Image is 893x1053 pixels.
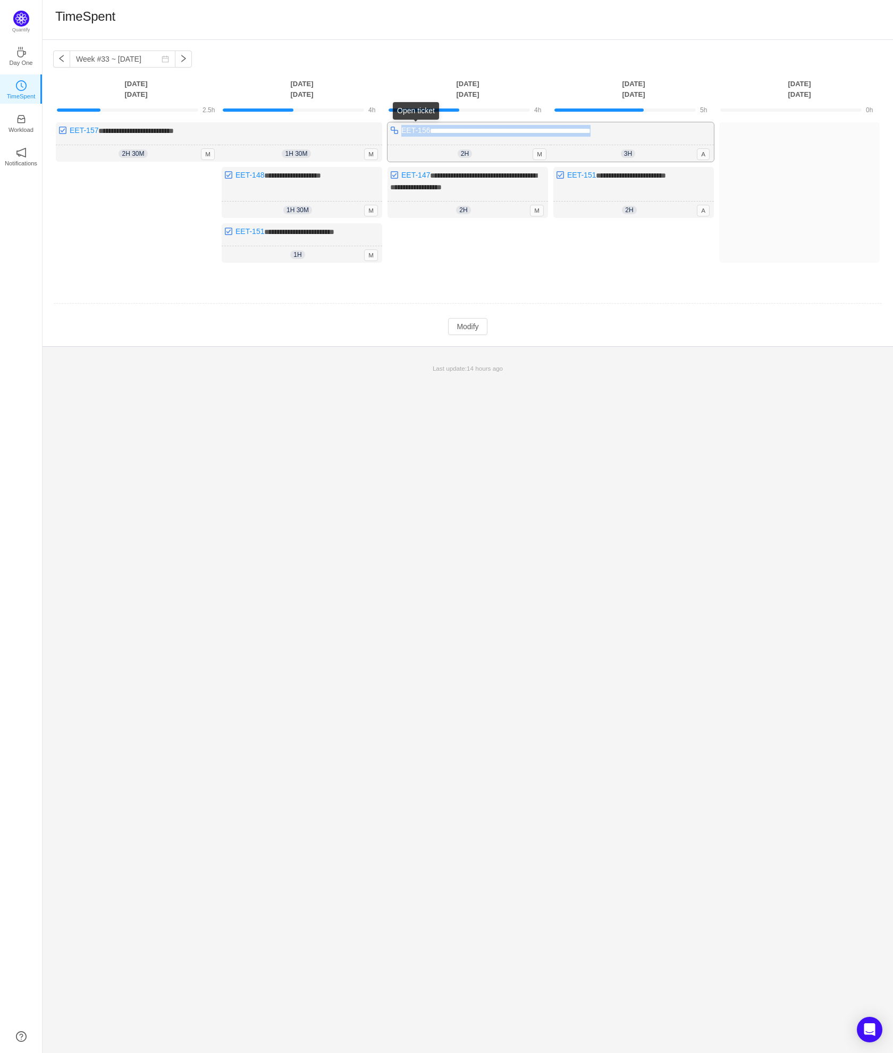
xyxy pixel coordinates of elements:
[16,147,27,158] i: icon: notification
[13,11,29,27] img: Quantify
[622,206,636,214] span: 2h
[5,158,37,168] p: Notifications
[401,171,430,179] a: EET-147
[235,227,264,236] a: EET-151
[16,114,27,124] i: icon: inbox
[12,27,30,34] p: Quantify
[201,148,215,160] span: M
[16,117,27,128] a: icon: inboxWorkload
[224,227,233,236] img: 10318
[364,249,378,261] span: M
[282,149,310,158] span: 1h 30m
[364,205,378,216] span: M
[467,365,503,372] span: 14 hours ago
[717,78,882,100] th: [DATE] [DATE]
[9,58,32,68] p: Day One
[393,102,439,120] div: Open ticket
[290,250,305,259] span: 1h
[235,171,264,179] a: EET-148
[866,106,873,114] span: 0h
[58,126,67,135] img: 10318
[621,149,635,158] span: 3h
[390,171,399,179] img: 10318
[283,206,312,214] span: 1h 30m
[162,55,169,63] i: icon: calendar
[70,51,175,68] input: Select a week
[203,106,215,114] span: 2.5h
[857,1017,882,1042] div: Open Intercom Messenger
[700,106,707,114] span: 5h
[16,83,27,94] a: icon: clock-circleTimeSpent
[224,171,233,179] img: 10318
[368,106,375,114] span: 4h
[433,365,503,372] span: Last update:
[7,91,36,101] p: TimeSpent
[16,47,27,57] i: icon: coffee
[534,106,541,114] span: 4h
[385,78,551,100] th: [DATE] [DATE]
[16,80,27,91] i: icon: clock-circle
[175,51,192,68] button: icon: right
[697,148,710,160] span: A
[119,149,147,158] span: 2h 30m
[53,51,70,68] button: icon: left
[567,171,596,179] a: EET-151
[16,1031,27,1042] a: icon: question-circle
[556,171,565,179] img: 10318
[456,206,470,214] span: 2h
[448,318,487,335] button: Modify
[70,126,98,135] a: EET-157
[55,9,115,24] h1: TimeSpent
[219,78,385,100] th: [DATE] [DATE]
[401,126,430,135] a: EET-156
[16,151,27,161] a: icon: notificationNotifications
[530,205,544,216] span: M
[533,148,546,160] span: M
[697,205,710,216] span: A
[551,78,717,100] th: [DATE] [DATE]
[390,126,399,135] img: 10316
[16,50,27,61] a: icon: coffeeDay One
[53,78,219,100] th: [DATE] [DATE]
[458,149,472,158] span: 2h
[364,148,378,160] span: M
[9,125,33,135] p: Workload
